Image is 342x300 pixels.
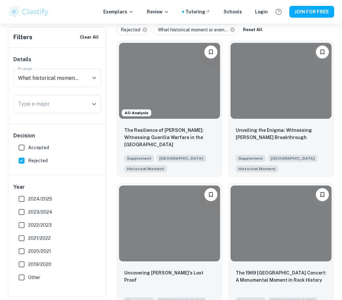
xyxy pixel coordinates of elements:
[158,26,231,33] span: What historical moment or even...
[78,32,100,42] button: Clear All
[124,155,154,162] span: Supplement
[124,127,215,148] p: The Resilience of Andres Caceres: Witnessing Guerilla Warfare in the Highlands
[28,221,52,229] span: 2022/2023
[124,269,215,284] p: Uncovering Fermat's Lost Proof
[238,166,276,172] span: Historical Moment
[116,40,223,178] a: AO AnalysisPlease log in to bookmark exemplarsThe Resilience of Andres Caceres: Witnessing Gueril...
[28,248,51,255] span: 2020/2021
[28,261,51,268] span: 2019/2020
[90,73,99,82] button: Open
[28,208,52,216] span: 2023/2024
[13,132,101,140] h6: Decision
[116,25,151,35] div: Rejected
[236,165,278,172] span: What historical moment or event do you wish you could have witnessed?
[157,155,206,162] span: [GEOGRAPHIC_DATA]
[124,165,167,172] span: What historical moment or event do you wish you could have witnessed?
[13,33,32,42] h6: Filters
[316,188,329,201] button: Please log in to bookmark exemplars
[28,157,48,164] span: Rejected
[236,269,326,284] p: The 1969 Hyde Park Concert: A Monumental Moment in Rock History
[13,183,101,191] h6: Year
[28,274,40,281] span: Other
[185,8,211,15] a: Tutoring
[316,45,329,59] button: Please log in to bookmark exemplars
[289,6,334,18] button: JOIN FOR FREE
[224,8,242,15] a: Schools
[204,188,217,201] button: Please log in to bookmark exemplars
[228,40,334,178] a: Please log in to bookmark exemplarsUnveiling the Enigma: Witnessing Alan Turing's BreakthroughSup...
[103,8,134,15] p: Exemplars
[241,25,264,35] button: Reset All
[28,195,52,203] span: 2024/2025
[236,127,326,141] p: Unveiling the Enigma: Witnessing Alan Turing's Breakthrough
[28,144,49,151] span: Accepted
[18,66,32,71] label: Prompt
[273,6,284,17] button: Help and Feedback
[28,235,51,242] span: 2021/2022
[236,155,265,162] span: Supplement
[147,8,169,15] p: Review
[268,155,317,162] span: [GEOGRAPHIC_DATA]
[204,45,217,59] button: Please log in to bookmark exemplars
[154,25,239,35] div: What historical moment or even...
[13,56,101,63] h6: Details
[90,99,99,109] button: Open
[255,8,268,15] a: Login
[127,166,164,172] span: Historical Moment
[122,110,151,116] span: AO Analysis
[8,5,49,18] img: Clastify logo
[121,26,143,33] span: Rejected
